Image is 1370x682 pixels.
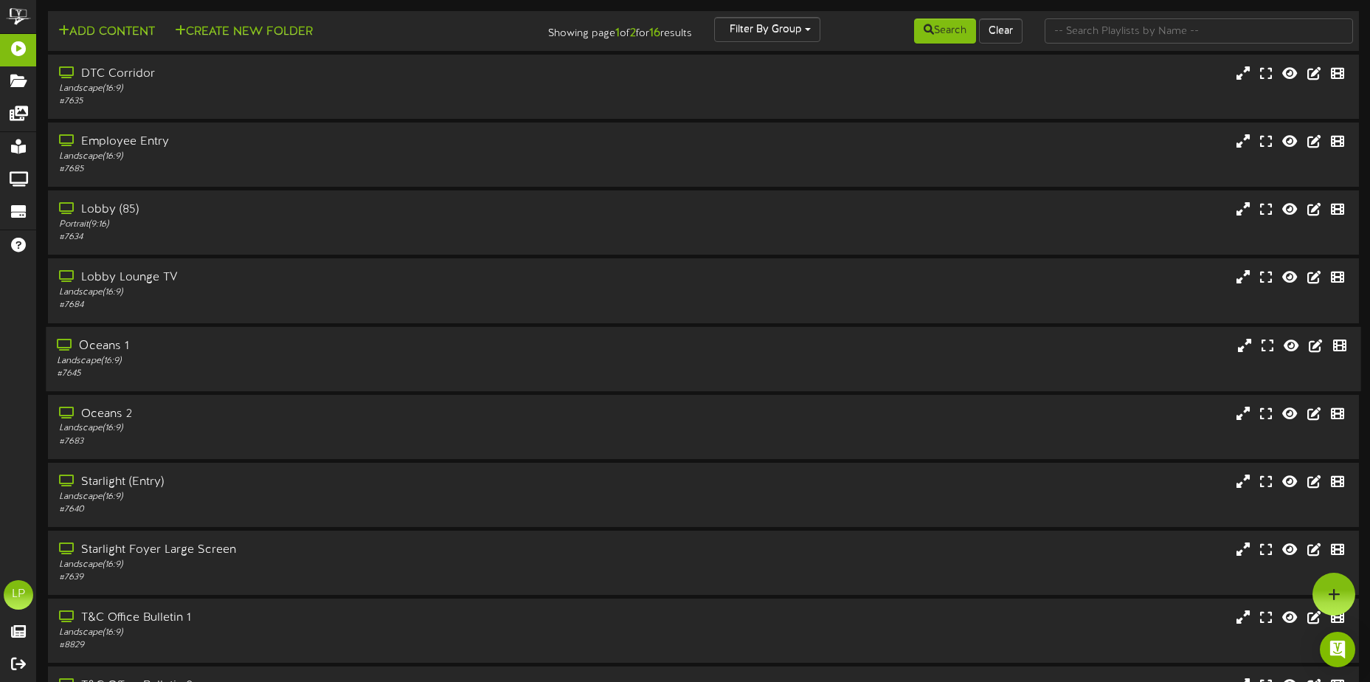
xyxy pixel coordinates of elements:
[59,134,583,151] div: Employee Entry
[59,231,583,244] div: # 7634
[59,151,583,163] div: Landscape ( 16:9 )
[59,218,583,231] div: Portrait ( 9:16 )
[59,491,583,503] div: Landscape ( 16:9 )
[1045,18,1353,44] input: -- Search Playlists by Name --
[57,354,583,367] div: Landscape ( 16:9 )
[59,627,583,639] div: Landscape ( 16:9 )
[57,368,583,380] div: # 7645
[615,27,620,40] strong: 1
[59,269,583,286] div: Lobby Lounge TV
[59,639,583,652] div: # 8829
[57,337,583,354] div: Oceans 1
[59,406,583,423] div: Oceans 2
[59,571,583,584] div: # 7639
[54,23,159,41] button: Add Content
[59,610,583,627] div: T&C Office Bulletin 1
[170,23,317,41] button: Create New Folder
[59,163,583,176] div: # 7685
[59,83,583,95] div: Landscape ( 16:9 )
[4,580,33,610] div: LP
[714,17,820,42] button: Filter By Group
[59,435,583,448] div: # 7683
[59,66,583,83] div: DTC Corridor
[59,299,583,311] div: # 7684
[59,542,583,559] div: Starlight Foyer Large Screen
[59,474,583,491] div: Starlight (Entry)
[630,27,636,40] strong: 2
[59,559,583,571] div: Landscape ( 16:9 )
[59,286,583,299] div: Landscape ( 16:9 )
[483,17,703,42] div: Showing page of for results
[649,27,660,40] strong: 16
[59,201,583,218] div: Lobby (85)
[59,95,583,108] div: # 7635
[979,18,1023,44] button: Clear
[1320,632,1355,667] div: Open Intercom Messenger
[59,503,583,516] div: # 7640
[59,422,583,435] div: Landscape ( 16:9 )
[914,18,976,44] button: Search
